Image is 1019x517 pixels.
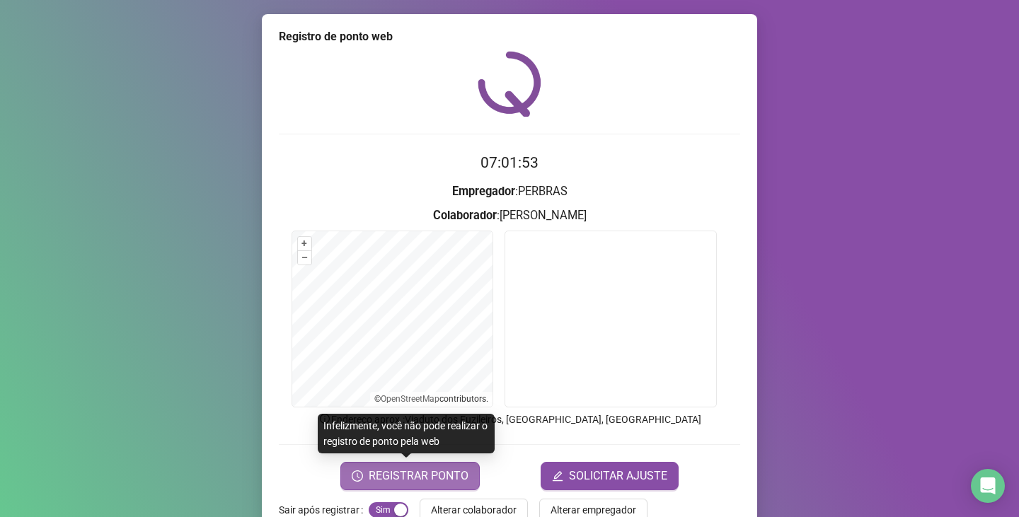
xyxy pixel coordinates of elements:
[433,209,497,222] strong: Colaborador
[478,51,541,117] img: QRPoint
[298,251,311,265] button: –
[369,467,468,484] span: REGISTRAR PONTO
[971,469,1005,503] div: Open Intercom Messenger
[279,182,740,201] h3: : PERBRAS
[340,462,480,490] button: REGISTRAR PONTO
[569,467,667,484] span: SOLICITAR AJUSTE
[318,414,495,453] div: Infelizmente, você não pode realizar o registro de ponto pela web
[352,470,363,482] span: clock-circle
[541,462,679,490] button: editSOLICITAR AJUSTE
[279,28,740,45] div: Registro de ponto web
[452,185,515,198] strong: Empregador
[374,394,488,404] li: © contributors.
[480,154,539,171] time: 07:01:53
[298,237,311,250] button: +
[318,412,331,425] span: info-circle
[552,470,563,482] span: edit
[279,207,740,225] h3: : [PERSON_NAME]
[381,394,439,404] a: OpenStreetMap
[279,412,740,427] p: Endereço aprox. : Viaduto dos Fuzileiros, [GEOGRAPHIC_DATA], [GEOGRAPHIC_DATA]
